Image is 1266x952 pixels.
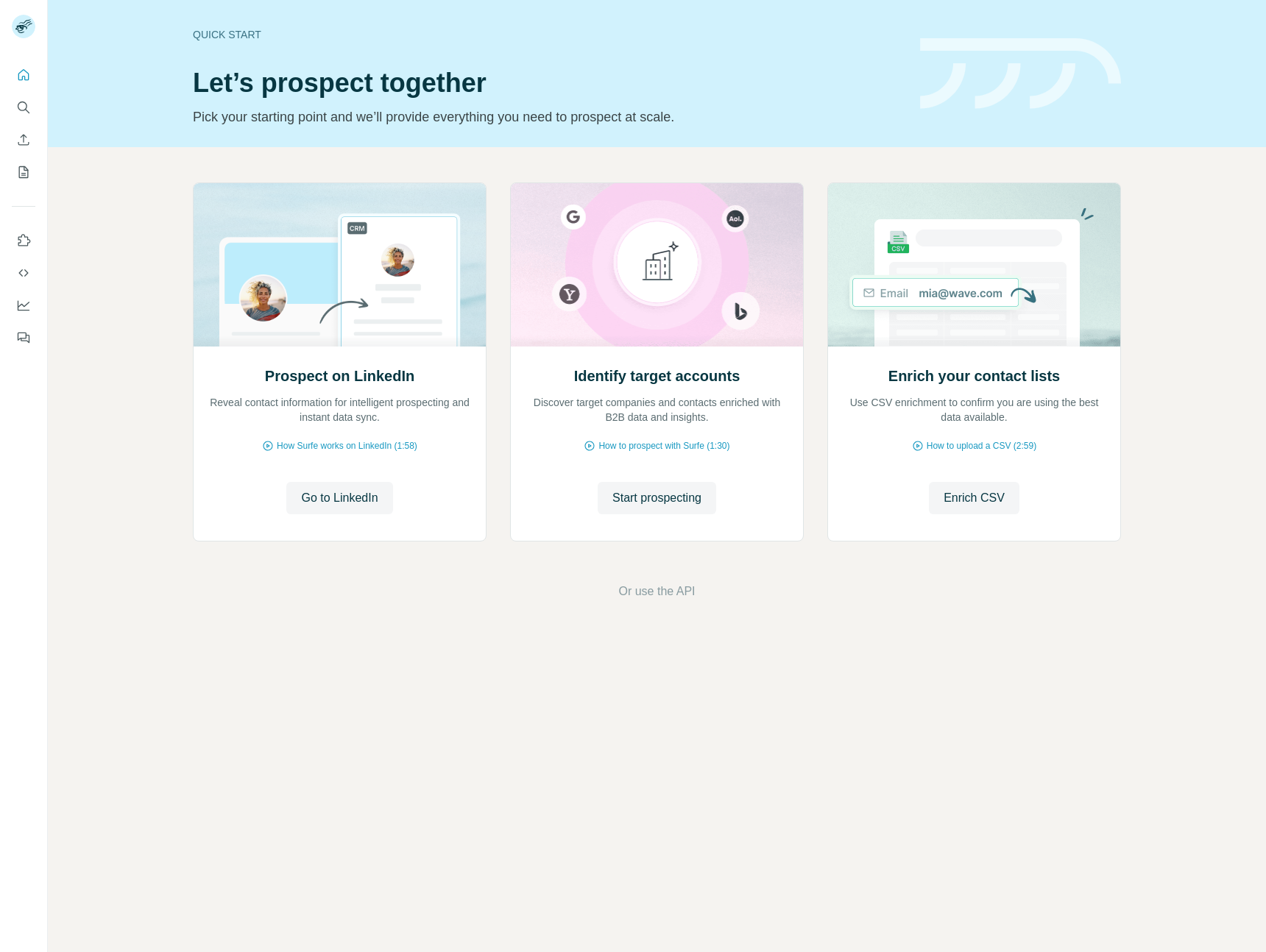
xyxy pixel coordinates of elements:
[277,439,417,452] span: How Surfe works on LinkedIn (1:58)
[193,107,902,127] p: Pick your starting point and we’ll provide everything you need to prospect at scale.
[618,583,695,600] button: Or use the API
[12,227,35,254] button: Use Surfe on LinkedIn
[944,489,1005,507] span: Enrich CSV
[510,183,804,347] img: Identify target accounts
[12,127,35,153] button: Enrich CSV
[265,366,414,386] h2: Prospect on LinkedIn
[12,159,35,185] button: My lists
[193,27,902,42] div: Quick start
[286,482,392,514] button: Go to LinkedIn
[12,94,35,121] button: Search
[827,183,1121,347] img: Enrich your contact lists
[929,482,1019,514] button: Enrich CSV
[612,489,701,507] span: Start prospecting
[843,395,1106,425] p: Use CSV enrichment to confirm you are using the best data available.
[12,292,35,319] button: Dashboard
[920,38,1121,110] img: banner
[598,439,729,452] span: How to prospect with Surfe (1:30)
[12,324,35,351] button: Feedback
[208,395,471,425] p: Reveal contact information for intelligent prospecting and instant data sync.
[526,395,788,425] p: Discover target companies and contacts enriched with B2B data and insights.
[301,489,378,507] span: Go to LinkedIn
[193,68,902,98] h1: Let’s prospect together
[927,439,1036,452] span: How to upload a CSV (2:59)
[193,183,487,347] img: Prospect on LinkedIn
[574,366,740,386] h2: Identify target accounts
[12,62,35,88] button: Quick start
[888,366,1060,386] h2: Enrich your contact lists
[12,260,35,286] button: Use Surfe API
[598,482,716,514] button: Start prospecting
